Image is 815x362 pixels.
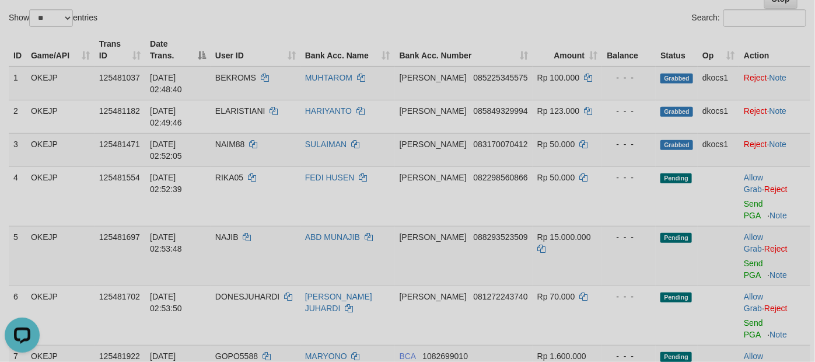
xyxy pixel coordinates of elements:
[660,140,693,150] span: Grabbed
[400,140,467,149] span: [PERSON_NAME]
[770,270,788,280] a: Note
[698,133,739,166] td: dkocs1
[537,173,575,182] span: Rp 50.000
[473,73,527,82] span: Copy 085225345575 to clipboard
[150,173,182,194] span: [DATE] 02:52:39
[400,106,467,116] span: [PERSON_NAME]
[739,286,810,345] td: ·
[150,232,182,253] span: [DATE] 02:53:48
[150,106,182,127] span: [DATE] 02:49:46
[739,33,810,67] th: Action
[537,140,575,149] span: Rp 50.000
[9,133,26,166] td: 3
[99,351,140,361] span: 125481922
[739,100,810,133] td: ·
[739,166,810,226] td: ·
[698,33,739,67] th: Op: activate to sort column ascending
[305,351,347,361] a: MARYONO
[26,133,95,166] td: OKEJP
[9,166,26,226] td: 4
[537,106,579,116] span: Rp 123.000
[9,9,97,27] label: Show entries
[723,9,806,27] input: Search:
[211,33,300,67] th: User ID: activate to sort column ascending
[150,140,182,161] span: [DATE] 02:52:05
[99,232,140,242] span: 125481697
[473,106,527,116] span: Copy 085849329994 to clipboard
[150,73,182,94] span: [DATE] 02:48:40
[26,100,95,133] td: OKEJP
[660,74,693,83] span: Grabbed
[607,172,651,183] div: - - -
[764,244,788,253] a: Reject
[739,67,810,100] td: ·
[5,5,40,40] button: Open LiveChat chat widget
[764,185,788,194] a: Reject
[395,33,533,67] th: Bank Acc. Number: activate to sort column ascending
[692,9,806,27] label: Search:
[473,140,527,149] span: Copy 083170070412 to clipboard
[305,73,352,82] a: MUHTAROM
[744,292,764,313] span: ·
[744,232,764,253] span: ·
[9,67,26,100] td: 1
[744,140,767,149] a: Reject
[769,140,787,149] a: Note
[473,292,527,301] span: Copy 081272243740 to clipboard
[145,33,211,67] th: Date Trans.: activate to sort column descending
[537,232,591,242] span: Rp 15.000.000
[473,232,527,242] span: Copy 088293523509 to clipboard
[29,9,73,27] select: Showentries
[537,351,586,361] span: Rp 1.600.000
[300,33,395,67] th: Bank Acc. Name: activate to sort column ascending
[215,351,258,361] span: GOPO5588
[305,292,372,313] a: [PERSON_NAME] JUHARDI
[95,33,145,67] th: Trans ID: activate to sort column ascending
[215,106,265,116] span: ELARISTIANI
[533,33,602,67] th: Amount: activate to sort column ascending
[607,105,651,117] div: - - -
[744,259,763,280] a: Send PGA
[305,106,352,116] a: HARIYANTO
[400,73,467,82] span: [PERSON_NAME]
[26,166,95,226] td: OKEJP
[744,73,767,82] a: Reject
[656,33,698,67] th: Status
[215,292,279,301] span: DONESJUHARDI
[537,292,575,301] span: Rp 70.000
[698,100,739,133] td: dkocs1
[744,318,763,339] a: Send PGA
[26,67,95,100] td: OKEJP
[99,73,140,82] span: 125481037
[607,350,651,362] div: - - -
[215,73,256,82] span: BEKROMS
[739,133,810,166] td: ·
[744,106,767,116] a: Reject
[400,292,467,301] span: [PERSON_NAME]
[99,106,140,116] span: 125481182
[744,199,763,220] a: Send PGA
[150,292,182,313] span: [DATE] 02:53:50
[698,67,739,100] td: dkocs1
[537,73,579,82] span: Rp 100.000
[26,286,95,345] td: OKEJP
[473,173,527,182] span: Copy 082298560866 to clipboard
[607,72,651,83] div: - - -
[744,292,763,313] a: Allow Grab
[607,138,651,150] div: - - -
[305,232,360,242] a: ABD MUNAJIB
[9,286,26,345] td: 6
[744,232,763,253] a: Allow Grab
[305,140,347,149] a: SULAIMAN
[739,226,810,286] td: ·
[422,351,468,361] span: Copy 1082699010 to clipboard
[660,293,692,302] span: Pending
[607,291,651,302] div: - - -
[26,33,95,67] th: Game/API: activate to sort column ascending
[215,140,245,149] span: NAIM88
[400,173,467,182] span: [PERSON_NAME]
[602,33,656,67] th: Balance
[744,173,763,194] a: Allow Grab
[660,233,692,243] span: Pending
[9,226,26,286] td: 5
